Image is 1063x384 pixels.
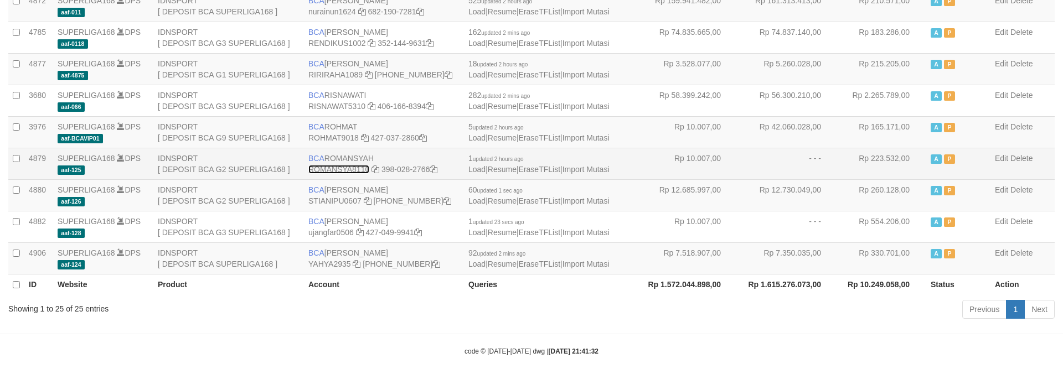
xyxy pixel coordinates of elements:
[468,39,486,48] a: Load
[637,85,737,116] td: Rp 58.399.242,00
[308,133,359,142] a: ROHMAT9018
[304,22,464,53] td: [PERSON_NAME] 352-144-9631
[468,59,528,68] span: 18
[364,196,371,205] a: Copy STIANIPU0607 to clipboard
[737,179,838,211] td: Rp 12.730.049,00
[153,85,304,116] td: IDNSPORT [ DEPOSIT BCA G3 SUPERLIGA168 ]
[308,91,324,100] span: BCA
[304,53,464,85] td: [PERSON_NAME] [PHONE_NUMBER]
[1006,300,1025,319] a: 1
[426,102,434,111] a: Copy 4061668394 to clipboard
[468,70,486,79] a: Load
[24,85,53,116] td: 3680
[563,70,610,79] a: Import Mutasi
[24,179,53,211] td: 4880
[838,22,926,53] td: Rp 183.286,00
[1010,28,1033,37] a: Delete
[488,196,517,205] a: Resume
[1010,59,1033,68] a: Delete
[53,242,153,274] td: DPS
[931,217,942,227] span: Active
[549,347,598,355] strong: [DATE] 21:41:32
[58,229,85,238] span: aaf-128
[838,85,926,116] td: Rp 2.265.789,00
[304,116,464,148] td: ROHMAT 427-037-2860
[737,242,838,274] td: Rp 7.350.035,00
[931,249,942,258] span: Active
[24,274,53,295] th: ID
[931,154,942,164] span: Active
[308,260,351,268] a: YAHYA2935
[153,53,304,85] td: IDNSPORT [ DEPOSIT BCA G1 SUPERLIGA168 ]
[468,248,525,257] span: 92
[737,85,838,116] td: Rp 56.300.210,00
[365,70,373,79] a: Copy RIRIRAHA1089 to clipboard
[24,22,53,53] td: 4785
[737,148,838,179] td: - - -
[481,30,530,36] span: updated 2 mins ago
[445,70,452,79] a: Copy 4062281611 to clipboard
[308,7,356,16] a: nurainun1624
[468,28,610,48] span: | | |
[995,122,1008,131] a: Edit
[58,185,115,194] a: SUPERLIGA168
[308,70,363,79] a: RIRIRAHA1089
[58,154,115,163] a: SUPERLIGA168
[488,228,517,237] a: Resume
[519,165,560,174] a: EraseTFList
[563,133,610,142] a: Import Mutasi
[477,188,523,194] span: updated 1 sec ago
[519,102,560,111] a: EraseTFList
[637,53,737,85] td: Rp 3.528.077,00
[308,154,324,163] span: BCA
[24,53,53,85] td: 4877
[58,248,115,257] a: SUPERLIGA168
[432,260,440,268] a: Copy 4062301272 to clipboard
[488,102,517,111] a: Resume
[995,28,1008,37] a: Edit
[481,93,530,99] span: updated 2 mins ago
[995,91,1008,100] a: Edit
[519,7,560,16] a: EraseTFList
[468,154,524,163] span: 1
[473,156,524,162] span: updated 2 hours ago
[563,196,610,205] a: Import Mutasi
[468,185,523,194] span: 60
[416,7,424,16] a: Copy 6821907281 to clipboard
[468,133,486,142] a: Load
[53,116,153,148] td: DPS
[356,228,364,237] a: Copy ujangfar0506 to clipboard
[153,148,304,179] td: IDNSPORT [ DEPOSIT BCA G2 SUPERLIGA168 ]
[995,154,1008,163] a: Edit
[488,133,517,142] a: Resume
[990,274,1055,295] th: Action
[637,274,737,295] th: Rp 1.572.044.898,00
[304,211,464,242] td: [PERSON_NAME] 427-049-9941
[488,165,517,174] a: Resume
[637,179,737,211] td: Rp 12.685.997,00
[58,197,85,206] span: aaf-126
[304,179,464,211] td: [PERSON_NAME] [PHONE_NUMBER]
[637,22,737,53] td: Rp 74.835.665,00
[737,274,838,295] th: Rp 1.615.276.073,00
[519,260,560,268] a: EraseTFList
[153,116,304,148] td: IDNSPORT [ DEPOSIT BCA G9 SUPERLIGA168 ]
[488,39,517,48] a: Resume
[563,228,610,237] a: Import Mutasi
[53,148,153,179] td: DPS
[308,59,324,68] span: BCA
[931,60,942,69] span: Active
[1010,91,1033,100] a: Delete
[8,299,435,314] div: Showing 1 to 25 of 25 entries
[308,185,324,194] span: BCA
[468,217,610,237] span: | | |
[361,133,369,142] a: Copy ROHMAT9018 to clipboard
[153,242,304,274] td: IDNSPORT [ DEPOSIT BCA SUPERLIGA168 ]
[53,211,153,242] td: DPS
[468,185,610,205] span: | | |
[153,22,304,53] td: IDNSPORT [ DEPOSIT BCA G3 SUPERLIGA168 ]
[53,274,153,295] th: Website
[931,123,942,132] span: Active
[995,59,1008,68] a: Edit
[563,102,610,111] a: Import Mutasi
